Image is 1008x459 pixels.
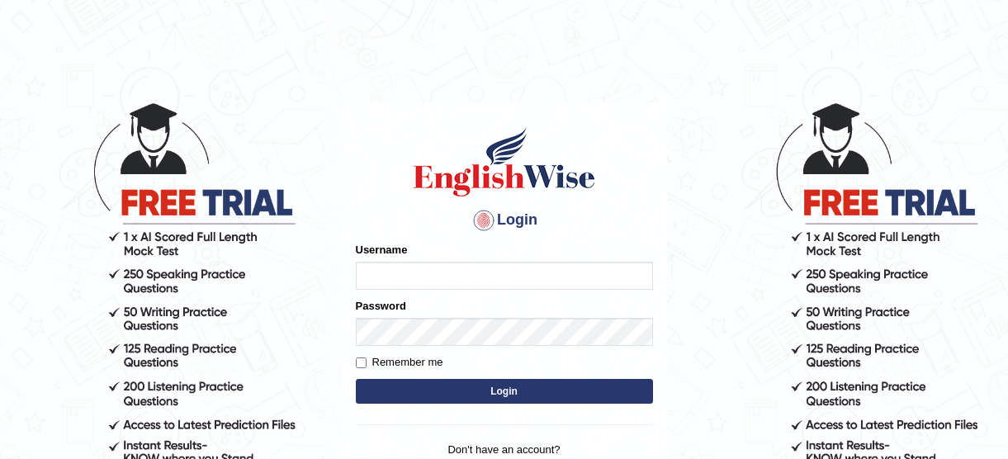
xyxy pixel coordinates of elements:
label: Remember me [356,354,443,371]
img: Logo of English Wise sign in for intelligent practice with AI [410,125,599,199]
input: Remember me [356,357,367,368]
button: Login [356,379,653,404]
h4: Login [356,207,653,234]
label: Username [356,242,408,258]
label: Password [356,298,406,314]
